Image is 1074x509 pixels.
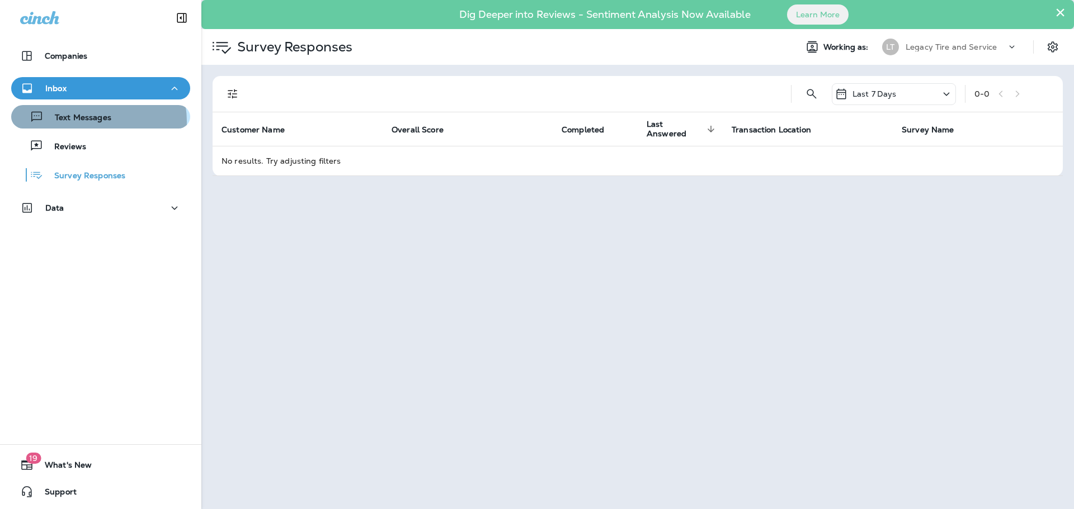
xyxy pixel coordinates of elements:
[392,125,444,135] span: Overall Score
[906,42,997,51] p: Legacy Tire and Service
[11,105,190,129] button: Text Messages
[11,163,190,187] button: Survey Responses
[392,125,458,135] span: Overall Score
[852,89,897,98] p: Last 7 Days
[43,142,86,153] p: Reviews
[213,146,1063,175] td: No results. Try adjusting filters
[45,84,67,93] p: Inbox
[222,125,299,135] span: Customer Name
[902,125,954,135] span: Survey Name
[647,120,704,139] span: Last Answered
[427,13,783,16] p: Dig Deeper into Reviews - Sentiment Analysis Now Available
[902,125,969,135] span: Survey Name
[1055,3,1066,21] button: Close
[222,83,244,105] button: Filters
[732,125,811,135] span: Transaction Location
[34,487,77,501] span: Support
[26,453,41,464] span: 19
[823,42,871,52] span: Working as:
[647,120,718,139] span: Last Answered
[11,77,190,99] button: Inbox
[800,83,823,105] button: Search Survey Responses
[44,113,111,123] p: Text Messages
[45,51,87,60] p: Companies
[43,171,125,182] p: Survey Responses
[11,481,190,503] button: Support
[45,203,64,212] p: Data
[222,125,285,135] span: Customer Name
[732,125,826,135] span: Transaction Location
[233,39,352,55] p: Survey Responses
[11,45,190,67] button: Companies
[882,39,899,55] div: LT
[1043,37,1063,57] button: Settings
[34,460,92,474] span: What's New
[787,4,849,25] button: Learn More
[11,197,190,219] button: Data
[562,125,604,135] span: Completed
[11,454,190,476] button: 19What's New
[11,134,190,158] button: Reviews
[974,89,990,98] div: 0 - 0
[166,7,197,29] button: Collapse Sidebar
[562,125,619,135] span: Completed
